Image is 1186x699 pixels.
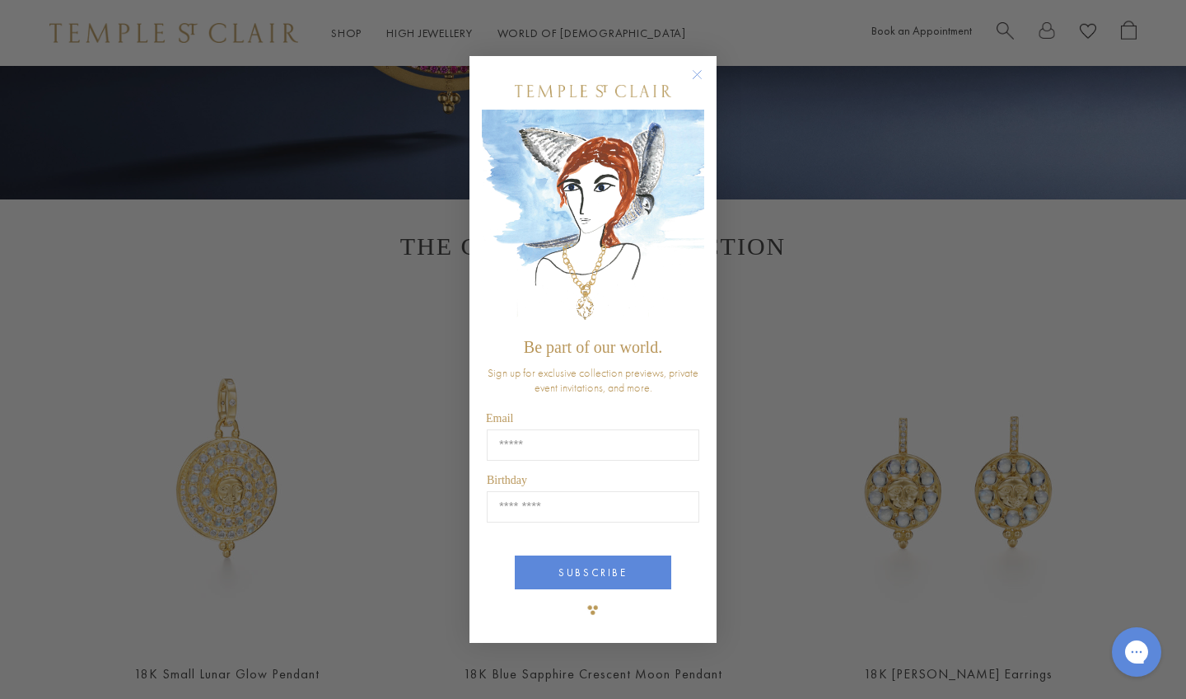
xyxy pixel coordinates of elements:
iframe: Gorgias live chat messenger [1104,622,1170,683]
span: Sign up for exclusive collection previews, private event invitations, and more. [488,365,698,395]
span: Be part of our world. [524,338,662,356]
button: SUBSCRIBE [515,556,671,589]
img: Temple St. Clair [515,85,671,97]
button: Close dialog [695,73,716,93]
img: TSC [577,593,609,626]
img: c4a9eb12-d91a-4d4a-8ee0-386386f4f338.jpeg [482,110,704,330]
input: Email [487,429,699,461]
span: Birthday [487,474,527,486]
span: Email [486,412,513,425]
